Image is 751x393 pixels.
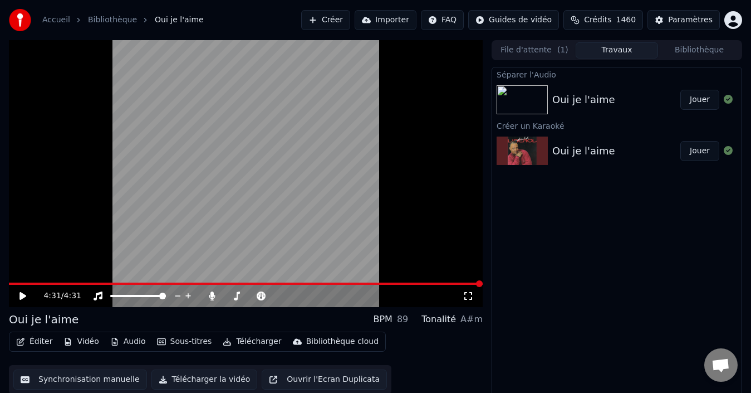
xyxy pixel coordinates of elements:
span: Oui je l'aime [155,14,204,26]
div: / [43,290,70,302]
a: Accueil [42,14,70,26]
button: Paramètres [647,10,720,30]
div: Créer un Karaoké [492,119,742,132]
div: Paramètres [668,14,713,26]
button: Bibliothèque [658,42,740,59]
span: Crédits [584,14,611,26]
button: Travaux [576,42,658,59]
button: Créer [301,10,350,30]
button: Sous-titres [153,334,217,350]
div: Tonalité [421,313,456,326]
div: 89 [397,313,408,326]
span: 4:31 [43,290,61,302]
button: Éditer [12,334,57,350]
button: File d'attente [493,42,576,59]
div: BPM [373,313,392,326]
button: Synchronisation manuelle [13,370,147,390]
div: Oui je l'aime [9,312,78,327]
div: Oui je l'aime [552,92,615,108]
button: Jouer [680,141,719,161]
button: Jouer [680,90,719,110]
span: ( 1 ) [557,45,568,56]
button: Audio [106,334,150,350]
button: FAQ [421,10,464,30]
div: Séparer l'Audio [492,67,742,81]
a: Bibliothèque [88,14,137,26]
button: Crédits1460 [563,10,643,30]
button: Guides de vidéo [468,10,559,30]
nav: breadcrumb [42,14,204,26]
button: Vidéo [59,334,103,350]
button: Importer [355,10,416,30]
button: Télécharger la vidéo [151,370,258,390]
img: youka [9,9,31,31]
button: Ouvrir l'Ecran Duplicata [262,370,387,390]
div: Oui je l'aime [552,143,615,159]
span: 4:31 [64,290,81,302]
a: Ouvrir le chat [704,348,738,382]
span: 1460 [616,14,636,26]
div: Bibliothèque cloud [306,336,379,347]
div: A#m [460,313,483,326]
button: Télécharger [218,334,286,350]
